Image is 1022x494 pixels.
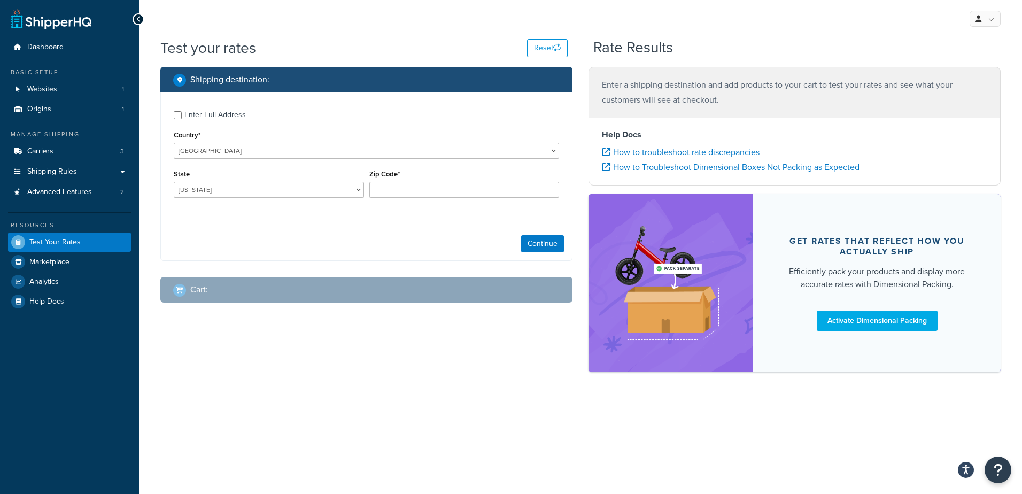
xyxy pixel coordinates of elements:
h1: Test your rates [160,37,256,58]
a: Activate Dimensional Packing [817,311,938,331]
input: Enter Full Address [174,111,182,119]
h4: Help Docs [602,128,987,141]
span: Websites [27,85,57,94]
a: Test Your Rates [8,233,131,252]
h2: Shipping destination : [190,75,269,84]
a: Help Docs [8,292,131,311]
li: Origins [8,99,131,119]
span: 1 [122,85,124,94]
li: Websites [8,80,131,99]
label: Zip Code* [369,170,400,178]
a: Analytics [8,272,131,291]
a: Origins1 [8,99,131,119]
h2: Cart : [190,285,208,295]
a: Advanced Features2 [8,182,131,202]
a: Marketplace [8,252,131,272]
h2: Rate Results [593,40,673,56]
a: Dashboard [8,37,131,57]
span: 3 [120,147,124,156]
span: Analytics [29,277,59,287]
li: Carriers [8,142,131,161]
li: Advanced Features [8,182,131,202]
span: 2 [120,188,124,197]
div: Basic Setup [8,68,131,77]
span: Test Your Rates [29,238,81,247]
p: Enter a shipping destination and add products to your cart to test your rates and see what your c... [602,78,987,107]
div: Efficiently pack your products and display more accurate rates with Dimensional Packing. [779,265,975,291]
button: Continue [521,235,564,252]
div: Manage Shipping [8,130,131,139]
span: Help Docs [29,297,64,306]
a: Carriers3 [8,142,131,161]
div: Resources [8,221,131,230]
label: Country* [174,131,200,139]
span: Dashboard [27,43,64,52]
div: Enter Full Address [184,107,246,122]
a: How to troubleshoot rate discrepancies [602,146,760,158]
button: Reset [527,39,568,57]
span: Carriers [27,147,53,156]
label: State [174,170,190,178]
span: Advanced Features [27,188,92,197]
span: Marketplace [29,258,69,267]
img: feature-image-dim-d40ad3071a2b3c8e08177464837368e35600d3c5e73b18a22c1e4bb210dc32ac.png [605,210,737,356]
span: Shipping Rules [27,167,77,176]
span: 1 [122,105,124,114]
a: How to Troubleshoot Dimensional Boxes Not Packing as Expected [602,161,860,173]
a: Websites1 [8,80,131,99]
div: Get rates that reflect how you actually ship [779,236,975,257]
span: Origins [27,105,51,114]
button: Open Resource Center [985,457,1011,483]
a: Shipping Rules [8,162,131,182]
